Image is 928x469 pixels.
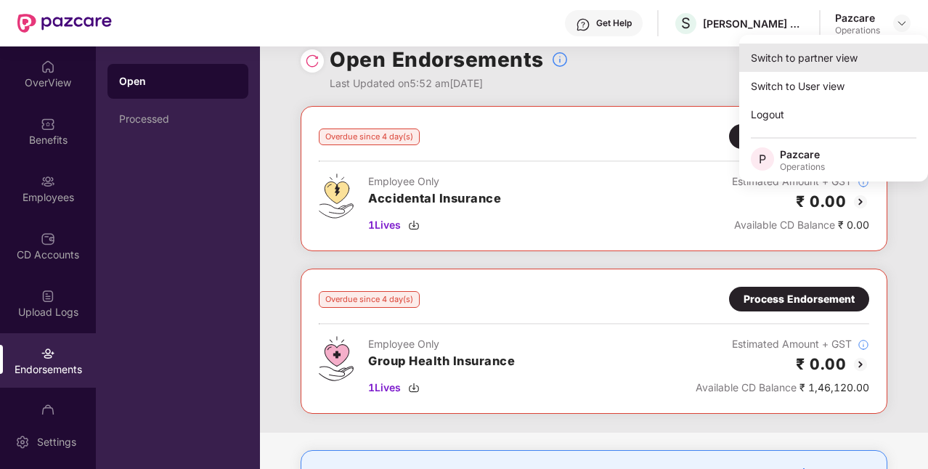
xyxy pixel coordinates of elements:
[41,232,55,246] img: svg+xml;base64,PHN2ZyBpZD0iQ0RfQWNjb3VudHMiIGRhdGEtbmFtZT0iQ0QgQWNjb3VudHMiIHhtbG5zPSJodHRwOi8vd3...
[41,404,55,418] img: svg+xml;base64,PHN2ZyBpZD0iTXlfT3JkZXJzIiBkYXRhLW5hbWU9Ik15IE9yZGVycyIgeG1sbnM9Imh0dHA6Ly93d3cudz...
[703,17,805,30] div: [PERSON_NAME] HEARTCARE PVT LTD
[852,193,869,211] img: svg+xml;base64,PHN2ZyBpZD0iQmFjay0yMHgyMCIgeG1sbnM9Imh0dHA6Ly93d3cudzMub3JnLzIwMDAvc3ZnIiB3aWR0aD...
[33,435,81,449] div: Settings
[319,174,354,219] img: svg+xml;base64,PHN2ZyB4bWxucz0iaHR0cDovL3d3dy53My5vcmcvMjAwMC9zdmciIHdpZHRoPSI0OS4zMjEiIGhlaWdodD...
[408,382,420,393] img: svg+xml;base64,PHN2ZyBpZD0iRG93bmxvYWQtMzJ4MzIiIHhtbG5zPSJodHRwOi8vd3d3LnczLm9yZy8yMDAwL3N2ZyIgd2...
[739,100,928,129] div: Logout
[835,11,880,25] div: Pazcare
[780,147,825,161] div: Pazcare
[368,380,401,396] span: 1 Lives
[41,346,55,361] img: svg+xml;base64,PHN2ZyBpZD0iRW5kb3JzZW1lbnRzIiB4bWxucz0iaHR0cDovL3d3dy53My5vcmcvMjAwMC9zdmciIHdpZH...
[41,289,55,303] img: svg+xml;base64,PHN2ZyBpZD0iVXBsb2FkX0xvZ3MiIGRhdGEtbmFtZT0iVXBsb2FkIExvZ3MiIHhtbG5zPSJodHRwOi8vd3...
[835,25,880,36] div: Operations
[739,72,928,100] div: Switch to User view
[696,336,869,352] div: Estimated Amount + GST
[408,219,420,231] img: svg+xml;base64,PHN2ZyBpZD0iRG93bmxvYWQtMzJ4MzIiIHhtbG5zPSJodHRwOi8vd3d3LnczLm9yZy8yMDAwL3N2ZyIgd2...
[41,117,55,131] img: svg+xml;base64,PHN2ZyBpZD0iQmVuZWZpdHMiIHhtbG5zPSJodHRwOi8vd3d3LnczLm9yZy8yMDAwL3N2ZyIgd2lkdGg9Ij...
[305,54,319,68] img: svg+xml;base64,PHN2ZyBpZD0iUmVsb2FkLTMyeDMyIiB4bWxucz0iaHR0cDovL3d3dy53My5vcmcvMjAwMC9zdmciIHdpZH...
[780,161,825,173] div: Operations
[368,352,515,371] h3: Group Health Insurance
[696,381,797,393] span: Available CD Balance
[744,291,855,307] div: Process Endorsement
[576,17,590,32] img: svg+xml;base64,PHN2ZyBpZD0iSGVscC0zMngzMiIgeG1sbnM9Imh0dHA6Ly93d3cudzMub3JnLzIwMDAvc3ZnIiB3aWR0aD...
[696,380,869,396] div: ₹ 1,46,120.00
[796,189,846,213] h2: ₹ 0.00
[732,217,869,233] div: ₹ 0.00
[858,339,869,351] img: svg+xml;base64,PHN2ZyBpZD0iSW5mb18tXzMyeDMyIiBkYXRhLW5hbWU9IkluZm8gLSAzMngzMiIgeG1sbnM9Imh0dHA6Ly...
[119,74,237,89] div: Open
[739,44,928,72] div: Switch to partner view
[368,217,401,233] span: 1 Lives
[330,76,569,91] div: Last Updated on 5:52 am[DATE]
[368,189,501,208] h3: Accidental Insurance
[368,336,515,352] div: Employee Only
[330,44,544,76] h1: Open Endorsements
[319,291,420,308] div: Overdue since 4 day(s)
[119,113,237,125] div: Processed
[17,14,112,33] img: New Pazcare Logo
[551,51,569,68] img: svg+xml;base64,PHN2ZyBpZD0iSW5mb18tXzMyeDMyIiBkYXRhLW5hbWU9IkluZm8gLSAzMngzMiIgeG1sbnM9Imh0dHA6Ly...
[732,174,869,189] div: Estimated Amount + GST
[319,129,420,145] div: Overdue since 4 day(s)
[319,336,354,381] img: svg+xml;base64,PHN2ZyB4bWxucz0iaHR0cDovL3d3dy53My5vcmcvMjAwMC9zdmciIHdpZHRoPSI0Ny43MTQiIGhlaWdodD...
[852,356,869,373] img: svg+xml;base64,PHN2ZyBpZD0iQmFjay0yMHgyMCIgeG1sbnM9Imh0dHA6Ly93d3cudzMub3JnLzIwMDAvc3ZnIiB3aWR0aD...
[41,60,55,74] img: svg+xml;base64,PHN2ZyBpZD0iSG9tZSIgeG1sbnM9Imh0dHA6Ly93d3cudzMub3JnLzIwMDAvc3ZnIiB3aWR0aD0iMjAiIG...
[596,17,632,29] div: Get Help
[759,150,766,168] span: P
[368,174,501,189] div: Employee Only
[896,17,908,29] img: svg+xml;base64,PHN2ZyBpZD0iRHJvcGRvd24tMzJ4MzIiIHhtbG5zPSJodHRwOi8vd3d3LnczLm9yZy8yMDAwL3N2ZyIgd2...
[41,174,55,189] img: svg+xml;base64,PHN2ZyBpZD0iRW1wbG95ZWVzIiB4bWxucz0iaHR0cDovL3d3dy53My5vcmcvMjAwMC9zdmciIHdpZHRoPS...
[681,15,691,32] span: S
[796,352,846,376] h2: ₹ 0.00
[15,435,30,449] img: svg+xml;base64,PHN2ZyBpZD0iU2V0dGluZy0yMHgyMCIgeG1sbnM9Imh0dHA6Ly93d3cudzMub3JnLzIwMDAvc3ZnIiB3aW...
[734,219,835,231] span: Available CD Balance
